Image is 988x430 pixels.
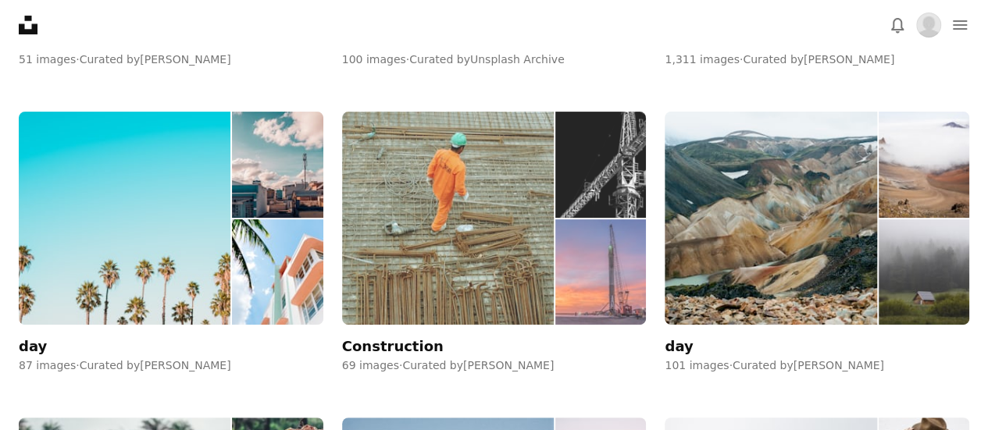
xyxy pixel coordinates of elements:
div: 51 images · Curated by [19,52,323,68]
button: Profile [913,9,944,41]
a: [PERSON_NAME] [793,359,883,371]
img: photo-1527971179697-13dce75dfbd0 [879,219,969,325]
div: day [19,337,47,356]
div: 87 images · Curated by [19,358,323,374]
a: [PERSON_NAME] [140,359,230,371]
img: photo-1522193641451-c2a16403adca [879,112,969,217]
a: Unsplash Archive [470,53,565,66]
img: Avatar of user Kenneth Ahanonu [916,12,941,37]
div: Construction [342,337,444,356]
button: Notifications [882,9,913,41]
a: [PERSON_NAME] [140,53,230,66]
div: 69 images · Curated by [342,358,647,374]
img: photo-1499424401353-9b68ae399f0c [555,112,646,217]
a: Home — Unsplash [19,16,37,34]
img: photo-1504247280267-10de53ef97ac [232,112,323,217]
a: [PERSON_NAME] [804,53,894,66]
img: photo-1499561385668-5ebdb06a79bc [19,112,230,325]
div: 100 images · Curated by [342,52,647,68]
div: 1,311 images · Curated by [665,52,969,68]
div: day [665,337,693,356]
img: photo-1489514354504-1653aa90e34e [342,112,554,325]
div: 101 images · Curated by [665,358,969,374]
button: Menu [944,9,976,41]
img: photo-1506079478915-3f458c5077a7 [232,219,323,325]
a: day [665,112,969,354]
img: photo-1457365022028-117031a47933 [555,219,646,325]
a: [PERSON_NAME] [463,359,554,371]
a: Construction [342,112,647,354]
a: day [19,112,323,354]
img: photo-1477573829233-74cd1c17fa65 [665,112,876,325]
